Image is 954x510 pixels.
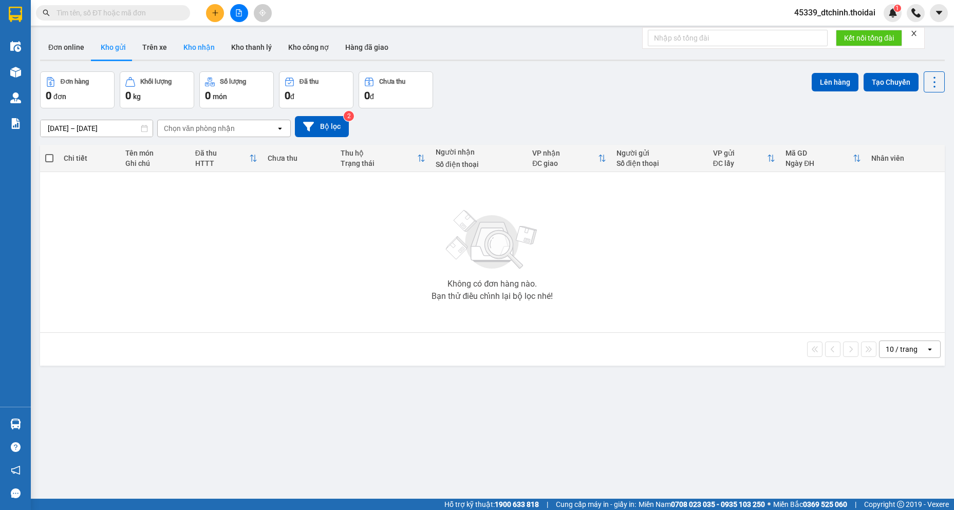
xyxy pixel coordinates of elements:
[11,488,21,498] span: message
[40,71,115,108] button: Đơn hàng0đơn
[11,465,21,475] span: notification
[432,292,553,300] div: Bạn thử điều chỉnh lại bộ lọc nhé!
[785,159,853,167] div: Ngày ĐH
[786,6,884,19] span: 45339_dtchinh.thoidai
[335,145,431,172] th: Toggle SortBy
[279,71,353,108] button: Đã thu0đ
[864,73,919,91] button: Tạo Chuyến
[10,118,21,129] img: solution-icon
[671,500,765,508] strong: 0708 023 035 - 0935 103 250
[276,124,284,133] svg: open
[844,32,894,44] span: Kết nối tổng đài
[290,92,294,101] span: đ
[125,159,185,167] div: Ghi chú
[370,92,374,101] span: đ
[773,499,847,510] span: Miền Bắc
[447,280,537,288] div: Không có đơn hàng nào.
[41,120,153,137] input: Select a date range.
[379,78,405,85] div: Chưa thu
[46,89,51,102] span: 0
[11,442,21,452] span: question-circle
[195,159,250,167] div: HTTT
[897,501,904,508] span: copyright
[53,92,66,101] span: đơn
[359,71,433,108] button: Chưa thu0đ
[199,71,274,108] button: Số lượng0món
[337,35,397,60] button: Hàng đã giao
[871,154,939,162] div: Nhân viên
[190,145,263,172] th: Toggle SortBy
[495,500,539,508] strong: 1900 633 818
[547,499,548,510] span: |
[235,9,242,16] span: file-add
[532,159,597,167] div: ĐC giao
[133,92,141,101] span: kg
[300,78,319,85] div: Đã thu
[639,499,765,510] span: Miền Nam
[61,78,89,85] div: Đơn hàng
[10,41,21,52] img: warehouse-icon
[140,78,172,85] div: Khối lượng
[527,145,611,172] th: Toggle SortBy
[708,145,780,172] th: Toggle SortBy
[195,149,250,157] div: Đã thu
[125,149,185,157] div: Tên món
[43,9,50,16] span: search
[648,30,828,46] input: Nhập số tổng đài
[616,149,703,157] div: Người gửi
[164,123,235,134] div: Chọn văn phòng nhận
[92,35,134,60] button: Kho gửi
[436,160,522,168] div: Số điện thoại
[213,92,227,101] span: món
[780,145,866,172] th: Toggle SortBy
[894,5,901,12] sup: 1
[206,4,224,22] button: plus
[64,154,115,162] div: Chi tiết
[911,8,921,17] img: phone-icon
[886,344,918,354] div: 10 / trang
[230,4,248,22] button: file-add
[285,89,290,102] span: 0
[280,35,337,60] button: Kho công nợ
[10,67,21,78] img: warehouse-icon
[855,499,856,510] span: |
[812,73,858,91] button: Lên hàng
[713,159,767,167] div: ĐC lấy
[532,149,597,157] div: VP nhận
[10,92,21,103] img: warehouse-icon
[768,502,771,506] span: ⚪️
[926,345,934,353] svg: open
[341,149,417,157] div: Thu hộ
[436,148,522,156] div: Người nhận
[888,8,897,17] img: icon-new-feature
[295,116,349,137] button: Bộ lọc
[254,4,272,22] button: aim
[803,500,847,508] strong: 0369 525 060
[895,5,899,12] span: 1
[441,204,544,276] img: svg+xml;base64,PHN2ZyBjbGFzcz0ibGlzdC1wbHVnX19zdmciIHhtbG5zPSJodHRwOi8vd3d3LnczLm9yZy8yMDAwL3N2Zy...
[40,35,92,60] button: Đơn online
[930,4,948,22] button: caret-down
[836,30,902,46] button: Kết nối tổng đài
[556,499,636,510] span: Cung cấp máy in - giấy in:
[785,149,853,157] div: Mã GD
[212,9,219,16] span: plus
[10,419,21,429] img: warehouse-icon
[223,35,280,60] button: Kho thanh lý
[713,149,767,157] div: VP gửi
[341,159,417,167] div: Trạng thái
[910,30,918,37] span: close
[616,159,703,167] div: Số điện thoại
[9,7,22,22] img: logo-vxr
[934,8,944,17] span: caret-down
[120,71,194,108] button: Khối lượng0kg
[175,35,223,60] button: Kho nhận
[344,111,354,121] sup: 2
[268,154,330,162] div: Chưa thu
[205,89,211,102] span: 0
[134,35,175,60] button: Trên xe
[220,78,246,85] div: Số lượng
[259,9,266,16] span: aim
[364,89,370,102] span: 0
[444,499,539,510] span: Hỗ trợ kỹ thuật:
